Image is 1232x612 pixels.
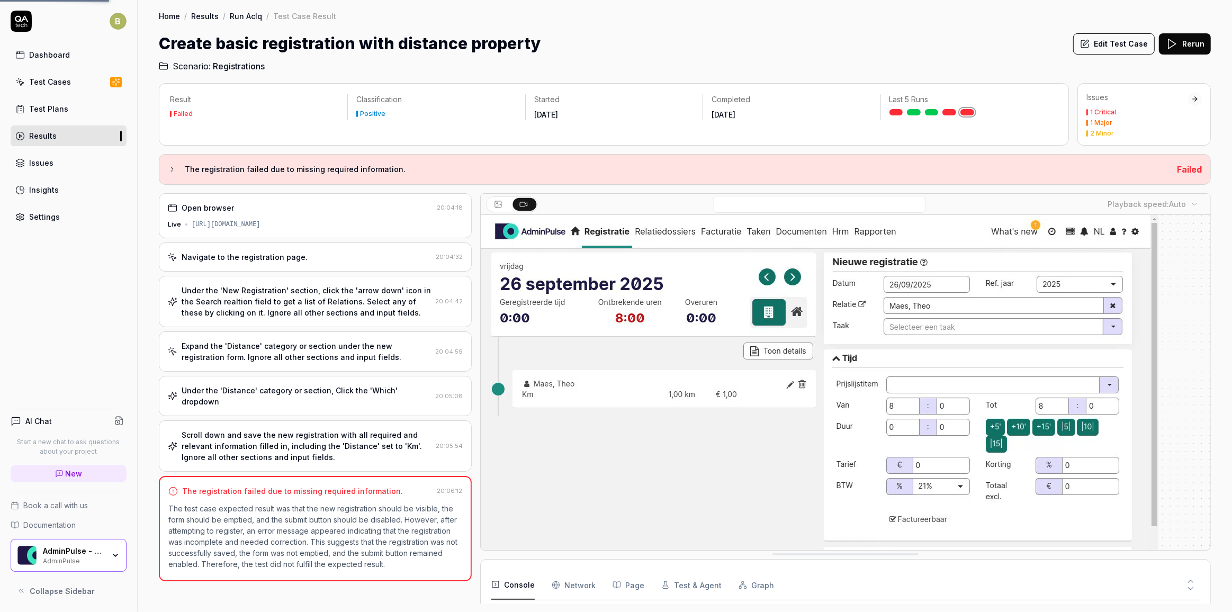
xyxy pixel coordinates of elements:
div: Playback speed: [1108,199,1186,210]
a: Scenario:Registrations [159,60,265,73]
a: Run AcIq [230,11,262,21]
a: Dashboard [11,44,127,65]
time: [DATE] [712,110,735,119]
div: Insights [29,184,59,195]
time: 20:04:32 [436,253,463,260]
span: Collapse Sidebar [30,586,95,597]
button: Test & Agent [661,570,722,600]
time: 20:06:12 [437,487,462,494]
div: Expand the 'Distance' category or section under the new registration form. Ignore all other secti... [182,340,431,363]
span: B [110,13,127,30]
span: Scenario: [170,60,211,73]
a: New [11,465,127,482]
div: Dashboard [29,49,70,60]
div: / [184,11,187,21]
h4: AI Chat [25,416,52,427]
a: Home [159,11,180,21]
time: 20:05:08 [435,392,463,400]
a: Insights [11,179,127,200]
div: Issues [1086,92,1188,103]
button: Network [552,570,596,600]
time: 20:05:54 [436,442,463,449]
a: Results [191,11,219,21]
div: Failed [174,111,193,117]
span: Book a call with us [23,500,88,511]
button: Edit Test Case [1073,33,1155,55]
a: Issues [11,152,127,173]
h3: The registration failed due to missing required information. [185,163,1168,176]
img: AdminPulse - 0475.384.429 Logo [17,546,37,565]
div: Under the 'New Registration' section, click the 'arrow down' icon in the Search realtion field to... [182,285,431,318]
button: Rerun [1159,33,1211,55]
button: Page [613,570,644,600]
div: 1 Critical [1090,109,1116,115]
p: Start a new chat to ask questions about your project [11,437,127,456]
div: Settings [29,211,60,222]
a: Test Cases [11,71,127,92]
div: / [223,11,226,21]
div: Scroll down and save the new registration with all required and relevant information filled in, i... [182,429,431,463]
div: Positive [360,111,385,117]
a: Documentation [11,519,127,530]
span: Documentation [23,519,76,530]
p: Completed [712,94,871,105]
time: 20:04:42 [435,298,463,305]
div: Open browser [182,202,234,213]
p: Result [170,94,339,105]
div: Issues [29,157,53,168]
div: AdminPulse [43,556,104,564]
time: 20:04:18 [437,204,463,211]
a: Results [11,125,127,146]
p: Classification [356,94,516,105]
time: 20:04:59 [435,348,463,355]
div: Live [168,220,181,229]
span: Registrations [213,60,265,73]
button: Console [491,570,535,600]
span: Failed [1177,164,1202,175]
div: 1 Major [1090,120,1112,126]
button: Graph [739,570,774,600]
a: Test Plans [11,98,127,119]
p: Started [534,94,694,105]
div: Test Cases [29,76,71,87]
div: [URL][DOMAIN_NAME] [192,220,260,229]
div: AdminPulse - 0475.384.429 [43,546,104,556]
button: AdminPulse - 0475.384.429 LogoAdminPulse - 0475.384.429AdminPulse [11,539,127,572]
a: Book a call with us [11,500,127,511]
p: The test case expected result was that the new registration should be visible, the form should be... [168,503,462,570]
div: Results [29,130,57,141]
div: Test Case Result [273,11,336,21]
p: Last 5 Runs [889,94,1049,105]
div: Under the 'Distance' category or section, Click the 'Which' dropdown [182,385,431,407]
div: Test Plans [29,103,68,114]
a: Settings [11,206,127,227]
button: B [110,11,127,32]
button: Collapse Sidebar [11,580,127,601]
div: / [266,11,269,21]
span: New [66,468,83,479]
h1: Create basic registration with distance property [159,32,541,56]
div: 2 Minor [1090,130,1114,137]
div: The registration failed due to missing required information. [182,485,403,497]
time: [DATE] [534,110,558,119]
div: Navigate to the registration page. [182,251,308,263]
button: The registration failed due to missing required information. [168,163,1168,176]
